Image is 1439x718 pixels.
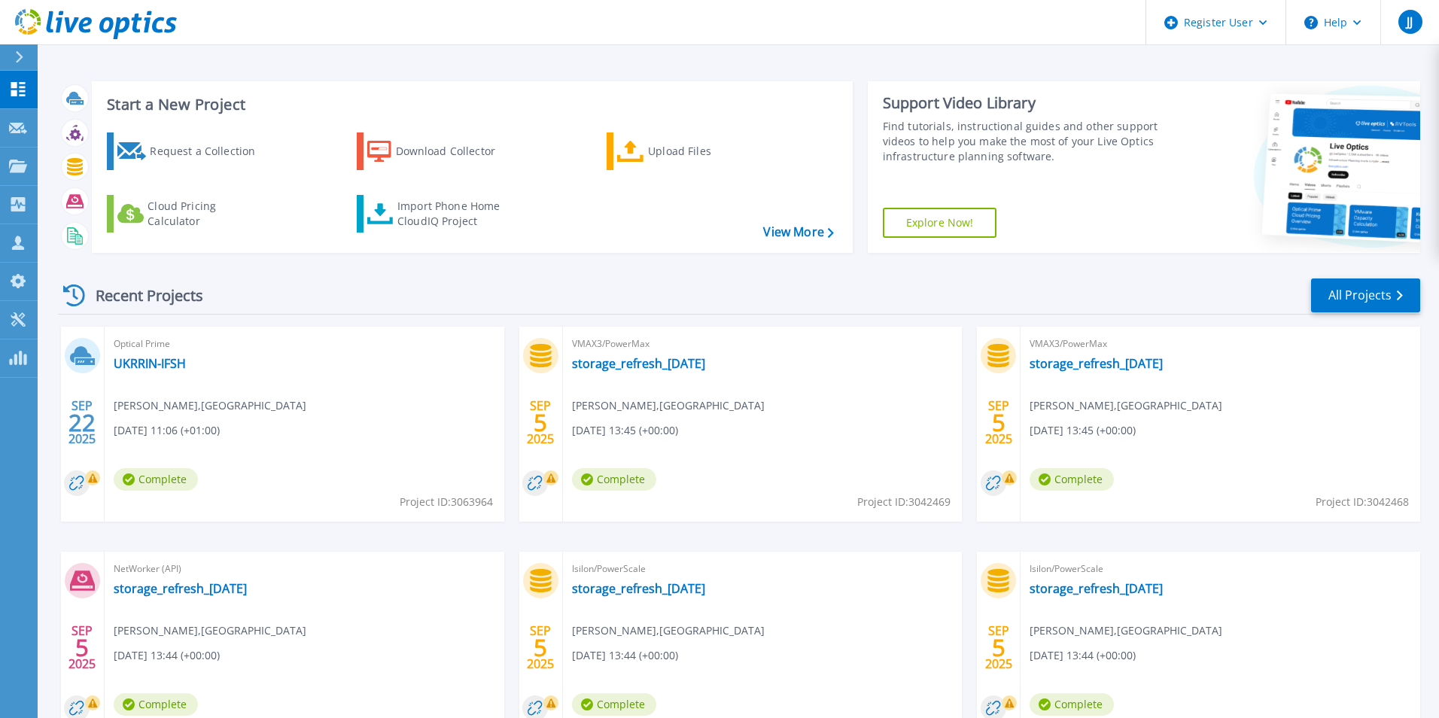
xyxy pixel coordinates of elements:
span: [PERSON_NAME] , [GEOGRAPHIC_DATA] [1030,622,1222,639]
span: Isilon/PowerScale [1030,561,1411,577]
span: 5 [534,416,547,429]
div: Upload Files [648,136,768,166]
div: SEP 2025 [984,395,1013,450]
div: SEP 2025 [68,395,96,450]
div: Import Phone Home CloudIQ Project [397,199,515,229]
span: Complete [1030,468,1114,491]
span: [PERSON_NAME] , [GEOGRAPHIC_DATA] [114,397,306,414]
a: Upload Files [607,132,774,170]
span: 5 [992,416,1005,429]
span: [PERSON_NAME] , [GEOGRAPHIC_DATA] [114,622,306,639]
span: [PERSON_NAME] , [GEOGRAPHIC_DATA] [572,622,765,639]
span: Complete [572,693,656,716]
span: NetWorker (API) [114,561,495,577]
a: Download Collector [357,132,525,170]
span: [DATE] 13:45 (+00:00) [1030,422,1136,439]
div: Find tutorials, instructional guides and other support videos to help you make the most of your L... [883,119,1164,164]
div: SEP 2025 [68,620,96,675]
a: View More [763,225,833,239]
span: Isilon/PowerScale [572,561,954,577]
span: [DATE] 13:44 (+00:00) [114,647,220,664]
a: Explore Now! [883,208,997,238]
span: Project ID: 3042469 [857,494,951,510]
span: [DATE] 13:44 (+00:00) [572,647,678,664]
div: SEP 2025 [984,620,1013,675]
div: Recent Projects [58,277,224,314]
span: 5 [992,641,1005,654]
a: storage_refresh_[DATE] [572,581,705,596]
span: 5 [75,641,89,654]
a: UKRRIN-IFSH [114,356,186,371]
span: VMAX3/PowerMax [1030,336,1411,352]
span: [DATE] 13:44 (+00:00) [1030,647,1136,664]
div: Download Collector [396,136,516,166]
span: [PERSON_NAME] , [GEOGRAPHIC_DATA] [572,397,765,414]
span: Complete [1030,693,1114,716]
span: [DATE] 11:06 (+01:00) [114,422,220,439]
h3: Start a New Project [107,96,833,113]
div: Support Video Library [883,93,1164,113]
span: VMAX3/PowerMax [572,336,954,352]
span: Project ID: 3042468 [1316,494,1409,510]
div: Cloud Pricing Calculator [148,199,268,229]
span: [PERSON_NAME] , [GEOGRAPHIC_DATA] [1030,397,1222,414]
a: Request a Collection [107,132,275,170]
span: 5 [534,641,547,654]
span: 22 [68,416,96,429]
span: JJ [1407,16,1413,28]
a: Cloud Pricing Calculator [107,195,275,233]
a: storage_refresh_[DATE] [1030,581,1163,596]
a: storage_refresh_[DATE] [572,356,705,371]
div: SEP 2025 [526,620,555,675]
div: SEP 2025 [526,395,555,450]
a: storage_refresh_[DATE] [1030,356,1163,371]
span: Optical Prime [114,336,495,352]
span: Project ID: 3063964 [400,494,493,510]
span: Complete [114,693,198,716]
span: [DATE] 13:45 (+00:00) [572,422,678,439]
a: All Projects [1311,278,1420,312]
span: Complete [572,468,656,491]
span: Complete [114,468,198,491]
div: Request a Collection [150,136,270,166]
a: storage_refresh_[DATE] [114,581,247,596]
